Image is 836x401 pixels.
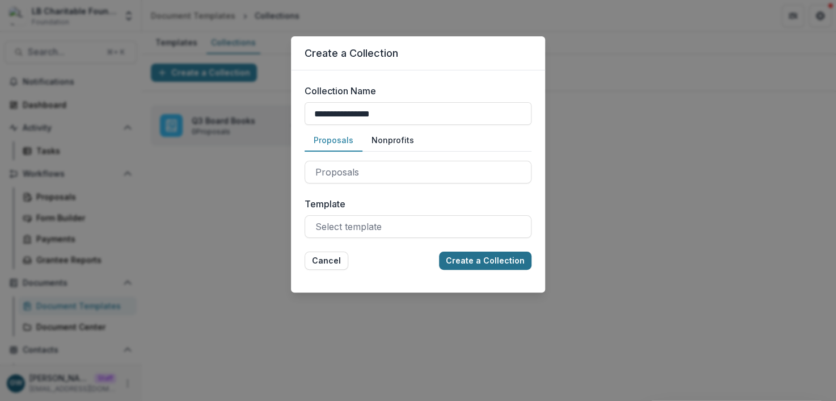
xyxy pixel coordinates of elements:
button: Create a Collection [439,252,531,270]
button: Proposals [305,130,362,152]
header: Create a Collection [291,36,545,70]
button: Nonprofits [362,130,423,152]
label: Template [305,197,525,211]
label: Collection Name [305,84,525,98]
button: Cancel [305,252,348,270]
